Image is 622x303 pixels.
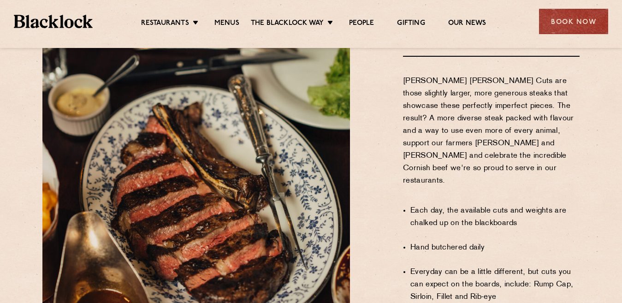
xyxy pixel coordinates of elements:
[410,242,580,254] li: Hand butchered daily
[403,75,580,200] p: [PERSON_NAME] [PERSON_NAME] Cuts are those slightly larger, more generous steaks that showcase th...
[214,19,239,29] a: Menus
[397,19,425,29] a: Gifting
[141,19,189,29] a: Restaurants
[539,9,608,34] div: Book Now
[349,19,374,29] a: People
[14,15,93,28] img: BL_Textured_Logo-footer-cropped.svg
[448,19,486,29] a: Our News
[251,19,324,29] a: The Blacklock Way
[410,205,580,230] li: Each day, the available cuts and weights are chalked up on the blackboards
